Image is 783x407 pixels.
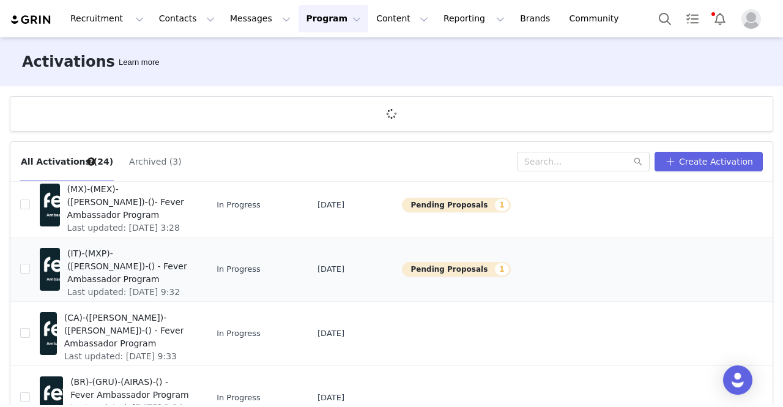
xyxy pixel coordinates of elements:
[152,5,222,32] button: Contacts
[40,181,197,230] a: (MX)-(MEX)-([PERSON_NAME])-()- Fever Ambassador ProgramLast updated: [DATE] 3:28 PM
[513,5,561,32] a: Brands
[67,183,190,222] span: (MX)-(MEX)-([PERSON_NAME])-()- Fever Ambassador Program
[40,245,197,294] a: (IT)-(MXP)-([PERSON_NAME])-() - Fever Ambassador ProgramLast updated: [DATE] 9:32 AM
[217,392,261,404] span: In Progress
[70,376,190,401] span: (BR)-(GRU)-(AIRAS)-() - Fever Ambassador Program
[64,312,190,350] span: (CA)-([PERSON_NAME])-([PERSON_NAME])-() - Fever Ambassador Program
[217,327,261,340] span: In Progress
[20,152,114,171] button: All Activations (24)
[436,5,512,32] button: Reporting
[64,350,190,376] span: Last updated: [DATE] 9:33 AM
[22,51,115,73] h3: Activations
[86,156,97,167] div: Tooltip anchor
[317,392,344,404] span: [DATE]
[40,309,197,358] a: (CA)-([PERSON_NAME])-([PERSON_NAME])-() - Fever Ambassador ProgramLast updated: [DATE] 9:33 AM
[707,5,733,32] button: Notifications
[655,152,763,171] button: Create Activation
[562,5,632,32] a: Community
[67,222,190,247] span: Last updated: [DATE] 3:28 PM
[402,262,511,277] button: Pending Proposals1
[723,365,752,395] div: Open Intercom Messenger
[679,5,706,32] a: Tasks
[317,327,344,340] span: [DATE]
[63,5,151,32] button: Recruitment
[299,5,368,32] button: Program
[217,263,261,275] span: In Progress
[116,56,161,69] div: Tooltip anchor
[217,199,261,211] span: In Progress
[10,14,53,26] img: grin logo
[369,5,436,32] button: Content
[402,198,511,212] button: Pending Proposals1
[741,9,761,29] img: placeholder-profile.jpg
[317,199,344,211] span: [DATE]
[223,5,298,32] button: Messages
[128,152,182,171] button: Archived (3)
[67,286,190,312] span: Last updated: [DATE] 9:32 AM
[317,263,344,275] span: [DATE]
[517,152,650,171] input: Search...
[651,5,678,32] button: Search
[67,247,190,286] span: (IT)-(MXP)-([PERSON_NAME])-() - Fever Ambassador Program
[634,157,642,166] i: icon: search
[734,9,773,29] button: Profile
